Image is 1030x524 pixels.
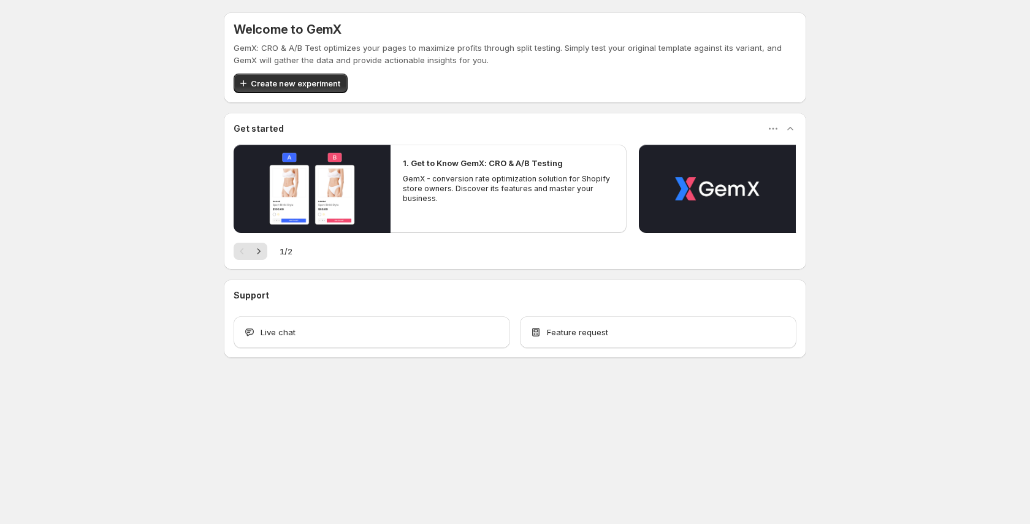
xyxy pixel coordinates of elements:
button: Next [250,243,267,260]
span: Live chat [261,326,296,338]
button: Play video [234,145,391,233]
nav: Pagination [234,243,267,260]
p: GemX: CRO & A/B Test optimizes your pages to maximize profits through split testing. Simply test ... [234,42,796,66]
h3: Get started [234,123,284,135]
h2: 1. Get to Know GemX: CRO & A/B Testing [403,157,563,169]
button: Play video [639,145,796,233]
button: Create new experiment [234,74,348,93]
span: 1 / 2 [280,245,292,257]
span: Create new experiment [251,77,340,89]
h3: Support [234,289,269,302]
p: GemX - conversion rate optimization solution for Shopify store owners. Discover its features and ... [403,174,614,203]
span: Feature request [547,326,608,338]
h5: Welcome to GemX [234,22,341,37]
